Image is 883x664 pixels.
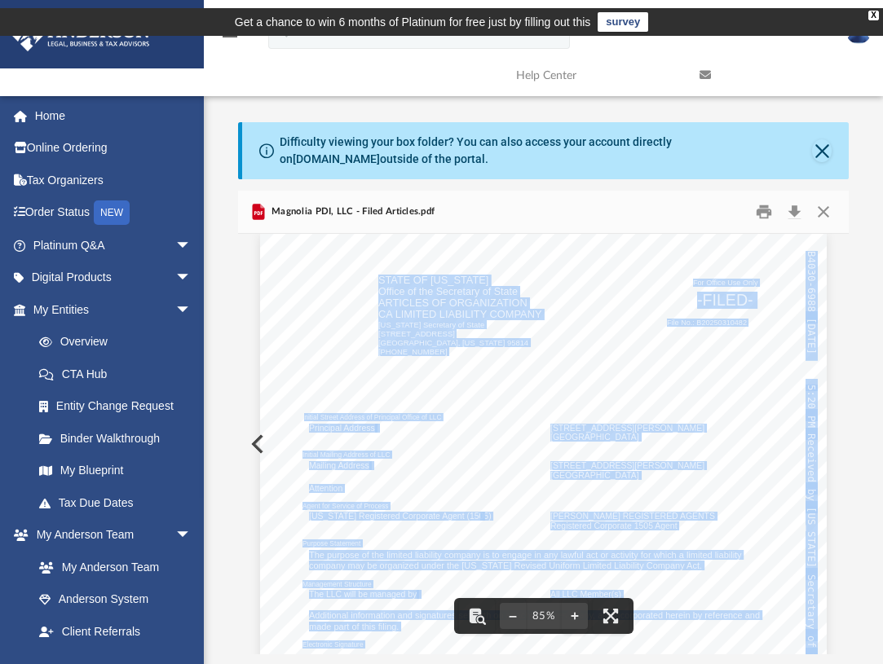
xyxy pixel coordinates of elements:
span: Registered Corporate 1505 Agent [550,522,678,530]
span: All LLC Member(s) [550,591,621,599]
div: Document Viewer [238,234,850,654]
span: [US_STATE] Registered Corporate Agent (1505) [309,512,492,521]
a: My Entitiesarrow_drop_down [11,293,216,326]
span: Electronic Signature [302,641,364,648]
span: File No.: B20250310482 [667,319,747,327]
a: Tax Organizers [11,164,216,196]
span: [STREET_ADDRESS][PERSON_NAME] [550,424,704,433]
a: Overview [23,326,216,358]
button: Zoom out [500,598,526,634]
span: [PHONE_NUMBER] [378,348,448,355]
a: Binder Walkthrough [23,422,216,455]
span: STATE OF [US_STATE] [378,275,488,286]
button: Previous File [238,421,274,467]
a: Platinum Q&Aarrow_drop_down [11,229,216,262]
div: NEW [94,200,130,225]
a: Tax Due Dates [23,486,216,519]
span: 5:20 [806,385,816,409]
span: [US_STATE] [806,507,816,568]
a: Online Ordering [11,132,216,165]
span: Limited Liability Company Name [309,396,431,404]
span: Initial Street Address of Principal Office of LLC [302,414,442,420]
span: Management Structure [302,581,372,587]
div: File preview [238,234,850,654]
a: Entity Change Request [23,390,216,423]
span: [GEOGRAPHIC_DATA] [550,433,639,442]
a: My Blueprint [23,455,208,487]
button: Toggle findbar [459,598,495,634]
span: B20250310482 [731,260,796,268]
span: B4030-6988 [806,251,816,312]
span: arrow_drop_down [175,229,208,262]
span: [US_STATE] Secretary of State [378,321,484,328]
span: Received [806,433,816,482]
span: Attention [309,485,342,493]
a: Digital Productsarrow_drop_down [11,262,216,294]
span: ARTICLES OF ORGANIZATION [378,298,528,309]
div: Get a chance to win 6 months of Platinum for free just by filling out this [235,12,591,32]
a: Anderson System [23,583,208,616]
span: [GEOGRAPHIC_DATA], [US_STATE] 95814 [378,339,528,346]
button: Zoom in [562,598,588,634]
span: [STREET_ADDRESS][PERSON_NAME] [550,462,704,470]
div: Difficulty viewing your box folder? You can also access your account directly on outside of the p... [280,134,811,168]
span: Additional information and signatures set forth on attached pages, if any, are incorporated herei... [309,611,760,620]
div: Current zoom level [526,611,562,622]
button: Close [809,200,838,225]
span: arrow_drop_down [175,262,208,295]
span: made part of this filing. [309,622,399,631]
span: [GEOGRAPHIC_DATA] [550,472,639,480]
button: Print [748,200,780,225]
a: menu [220,31,240,42]
a: [DOMAIN_NAME] [293,152,380,165]
span: Office of the Secretary of State [378,287,518,297]
a: Help Center [504,43,687,108]
span: arrow_drop_down [175,519,208,552]
span: [DATE] [806,318,816,354]
span: Limited Liability Company Name [302,386,400,393]
span: Secretary [806,574,816,629]
div: Preview [238,191,850,654]
a: Home [11,99,216,132]
button: Download [779,200,809,225]
a: My Anderson Team [23,551,200,583]
span: Agent for Service of Process [302,503,389,509]
span: Date Filed: [DATE] [667,332,728,340]
span: For Office Use Only [693,279,758,287]
a: CTA Hub [23,358,216,390]
a: Client Referrals [23,615,208,648]
span: The purpose of the limited liability company is to engage in any lawful act or activity for which... [309,551,742,560]
span: Mailing Address [309,462,369,470]
span: [STREET_ADDRESS] [378,330,455,337]
span: arrow_drop_down [175,293,208,327]
span: Purpose Statement [302,540,360,547]
a: survey [598,12,648,32]
button: Enter fullscreen [593,598,629,634]
span: CA LIMITED LIABILITY COMPANY [378,310,541,320]
span: -FILED- [697,292,753,308]
button: Close [812,139,832,162]
span: Initial Mailing Address of LLC [302,451,390,458]
span: Magnolia PDI, LLC - Filed Articles.pdf [268,204,435,219]
a: Order StatusNEW [11,196,216,230]
span: The LLC will be managed by [309,591,417,599]
span: PM [806,416,816,428]
span: by [806,489,816,501]
span: company may be organized under the [US_STATE] Revised Uniform Limited Liability Company Act. [309,561,702,570]
a: My Anderson Teamarrow_drop_down [11,519,208,552]
span: [PERSON_NAME] REGISTERED AGENTS [550,512,715,521]
span: Magnolia PDI, LLC [550,396,622,404]
span: Principal Address [309,424,375,433]
div: close [868,11,879,20]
